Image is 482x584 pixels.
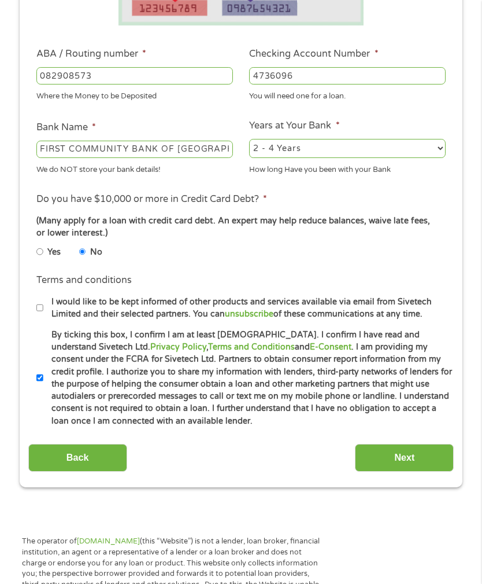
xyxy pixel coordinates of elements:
div: Where the Money to be Deposited [36,87,233,102]
div: How long Have you been with your Bank [249,160,446,175]
label: I would like to be kept informed of other products and services available via email from Sivetech... [43,296,453,321]
label: Yes [47,246,61,259]
label: No [90,246,102,259]
a: [DOMAIN_NAME] [77,537,140,546]
label: Years at Your Bank [249,120,339,132]
label: ABA / Routing number [36,48,146,60]
label: By ticking this box, I confirm I am at least [DEMOGRAPHIC_DATA]. I confirm I have read and unders... [43,329,453,427]
label: Bank Name [36,122,96,134]
a: Terms and Conditions [208,342,295,352]
a: E-Consent [310,342,351,352]
a: unsubscribe [225,309,273,319]
input: Back [28,444,127,472]
input: 263177916 [36,67,233,85]
a: Privacy Policy [150,342,206,352]
label: Checking Account Number [249,48,378,60]
label: Terms and conditions [36,274,132,287]
div: We do NOT store your bank details! [36,160,233,175]
div: (Many apply for a loan with credit card debt. An expert may help reduce balances, waive late fees... [36,215,446,240]
label: Do you have $10,000 or more in Credit Card Debt? [36,193,267,205]
input: 345634636 [249,67,446,85]
input: Next [355,444,454,472]
div: You will need one for a loan. [249,87,446,102]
